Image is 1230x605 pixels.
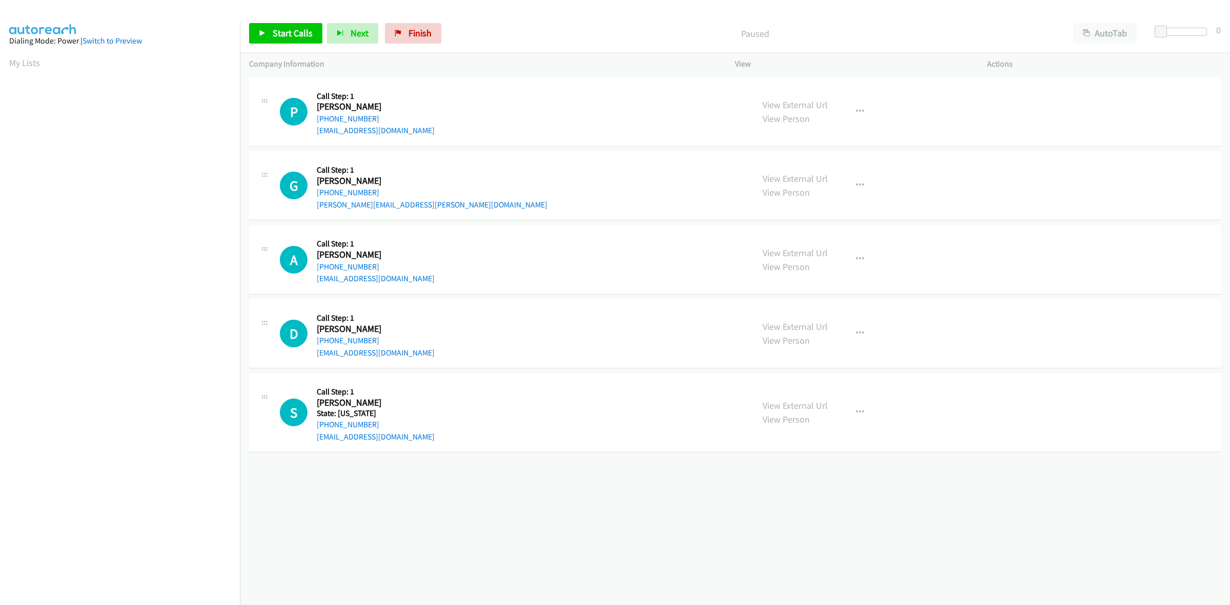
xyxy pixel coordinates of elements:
[280,399,307,426] h1: S
[763,247,828,259] a: View External Url
[317,165,547,175] h5: Call Step: 1
[763,261,810,273] a: View Person
[1216,23,1221,37] div: 0
[317,274,435,283] a: [EMAIL_ADDRESS][DOMAIN_NAME]
[273,27,313,39] span: Start Calls
[280,246,307,274] h1: A
[317,262,379,272] a: [PHONE_NUMBER]
[317,420,379,429] a: [PHONE_NUMBER]
[9,57,40,69] a: My Lists
[9,79,240,566] iframe: Dialpad
[327,23,378,44] button: Next
[317,432,435,442] a: [EMAIL_ADDRESS][DOMAIN_NAME]
[1160,28,1207,36] div: Delay between calls (in seconds)
[317,91,435,101] h5: Call Step: 1
[763,413,810,425] a: View Person
[280,98,307,126] h1: P
[280,399,307,426] div: The call is yet to be attempted
[763,400,828,411] a: View External Url
[317,126,435,135] a: [EMAIL_ADDRESS][DOMAIN_NAME]
[987,58,1221,70] p: Actions
[763,99,828,111] a: View External Url
[9,35,231,47] div: Dialing Mode: Power |
[385,23,441,44] a: Finish
[317,114,379,123] a: [PHONE_NUMBER]
[280,320,307,347] div: The call is yet to be attempted
[280,172,307,199] div: The call is yet to be attempted
[763,186,810,198] a: View Person
[317,313,435,323] h5: Call Step: 1
[763,113,810,124] a: View Person
[83,36,142,46] a: Switch to Preview
[317,239,435,249] h5: Call Step: 1
[280,320,307,347] h1: D
[763,321,828,332] a: View External Url
[1073,23,1137,44] button: AutoTab
[317,249,417,261] h2: [PERSON_NAME]
[408,27,432,39] span: Finish
[763,173,828,184] a: View External Url
[317,408,435,419] h5: State: [US_STATE]
[317,101,417,113] h2: [PERSON_NAME]
[280,98,307,126] div: The call is yet to be attempted
[317,336,379,345] a: [PHONE_NUMBER]
[280,172,307,199] h1: G
[317,323,417,335] h2: [PERSON_NAME]
[351,27,368,39] span: Next
[455,27,1055,40] p: Paused
[249,58,716,70] p: Company Information
[317,187,379,197] a: [PHONE_NUMBER]
[280,246,307,274] div: The call is yet to be attempted
[317,348,435,358] a: [EMAIL_ADDRESS][DOMAIN_NAME]
[249,23,322,44] a: Start Calls
[317,397,417,409] h2: [PERSON_NAME]
[317,175,417,187] h2: [PERSON_NAME]
[735,58,969,70] p: View
[317,387,435,397] h5: Call Step: 1
[763,335,810,346] a: View Person
[317,200,547,210] a: [PERSON_NAME][EMAIL_ADDRESS][PERSON_NAME][DOMAIN_NAME]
